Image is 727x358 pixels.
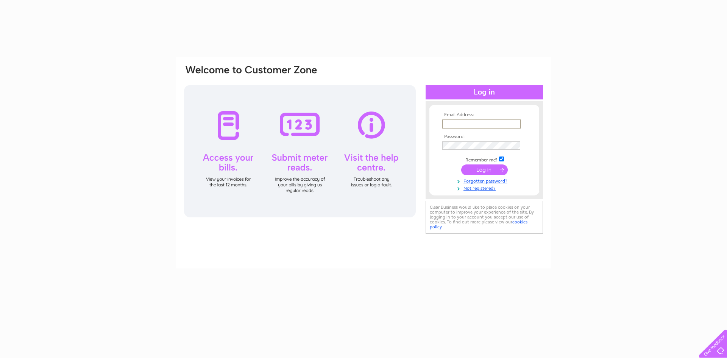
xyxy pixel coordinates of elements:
[426,201,543,234] div: Clear Business would like to place cookies on your computer to improve your experience of the sit...
[440,155,528,163] td: Remember me?
[442,177,528,184] a: Forgotten password?
[461,164,508,175] input: Submit
[440,112,528,118] th: Email Address:
[430,219,527,229] a: cookies policy
[442,184,528,191] a: Not registered?
[440,134,528,139] th: Password:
